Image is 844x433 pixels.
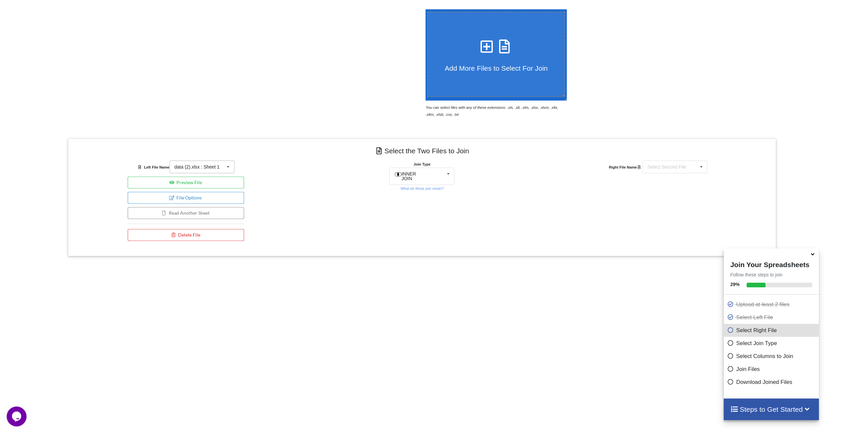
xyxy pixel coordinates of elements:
p: Select Left File [727,313,817,322]
button: File Options [128,192,244,204]
span: INNER JOIN [402,171,416,181]
p: Select Columns to Join [727,352,817,360]
p: Select Right File [727,326,817,334]
button: Delete File [128,229,244,241]
i: You can select files with any of these extensions: .xls, .xlt, .xlm, .xlsx, .xlsm, .xltx, .xltm, ... [425,106,558,116]
h4: Steps to Get Started [730,405,812,413]
b: 29 % [730,282,740,287]
span: Add More Files to Select For Join [445,64,548,72]
div: Select Second File [647,165,686,169]
h4: Select the Two Files to Join [73,143,771,158]
p: Join Files [727,365,817,373]
h4: Join Your Spreadsheets [724,259,819,269]
iframe: chat widget [7,406,28,426]
b: Join Type [414,162,430,166]
div: data (2).xlsx : Sheet 1 [174,165,220,169]
p: Follow these steps to join [724,271,819,278]
p: Download Joined Files [727,378,817,386]
p: Upload at least 2 files [727,300,817,309]
b: Left File Name [144,165,169,169]
button: Read Another Sheet [128,207,244,219]
b: Right File Name [609,165,642,169]
small: What do these join mean? [400,186,443,190]
p: Select Join Type [727,339,817,347]
button: Preview File [128,177,244,188]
